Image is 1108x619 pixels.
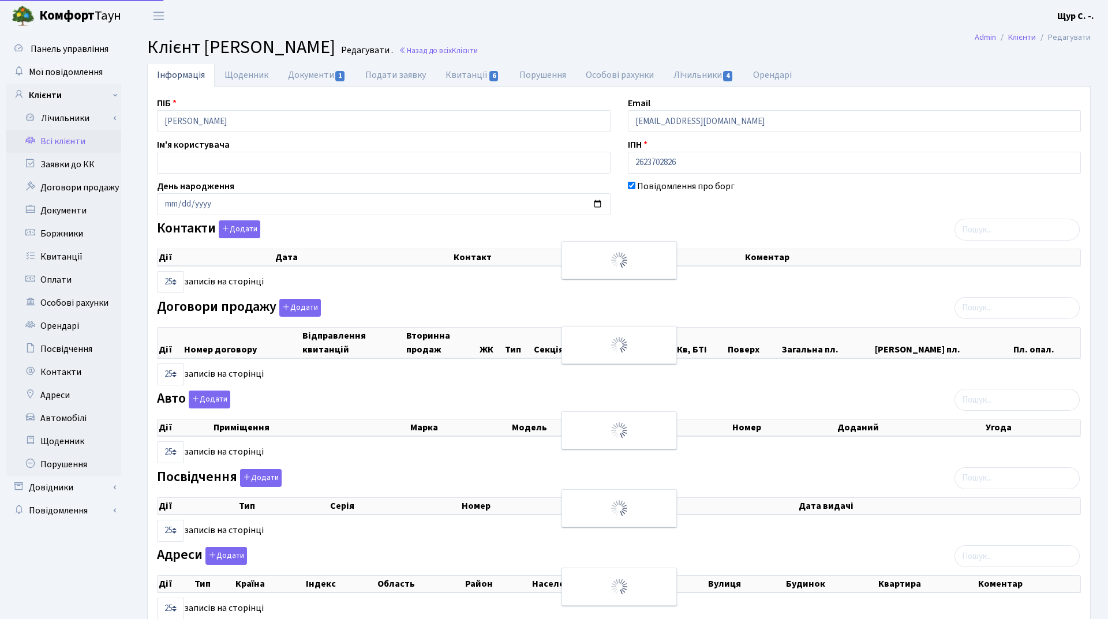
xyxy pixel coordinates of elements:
th: Секція [533,328,583,358]
span: Таун [39,6,121,26]
li: Редагувати [1036,31,1091,44]
th: Номер [461,498,615,514]
a: Додати [203,545,247,565]
th: Населений пункт [531,576,708,592]
a: Щур С. -. [1057,9,1094,23]
th: Коментар [744,249,1080,265]
a: Оплати [6,268,121,291]
b: Щур С. -. [1057,10,1094,22]
a: Admin [975,31,996,43]
label: записів на сторінці [157,441,264,463]
small: Редагувати . [339,45,393,56]
a: Клієнти [1008,31,1036,43]
th: Кв, БТІ [676,328,727,358]
label: записів на сторінці [157,271,264,293]
span: 6 [489,71,499,81]
a: Заявки до КК [6,153,121,176]
th: Дії [158,328,183,358]
img: Обробка... [610,499,628,517]
label: ПІБ [157,96,177,110]
th: Контакт [452,249,743,265]
th: Дії [158,576,193,592]
th: Видано [615,498,798,514]
a: Порушення [6,453,121,476]
input: Пошук... [954,219,1080,241]
th: Область [376,576,465,592]
th: Квартира [877,576,977,592]
label: записів на сторінці [157,520,264,542]
button: Посвідчення [240,469,282,487]
th: Колір [638,419,731,436]
label: Авто [157,391,230,408]
a: Інформація [147,63,215,87]
a: Договори продажу [6,176,121,199]
select: записів на сторінці [157,441,184,463]
th: Дії [158,249,274,265]
a: Квитанції [6,245,121,268]
b: Комфорт [39,6,95,25]
label: Ім'я користувача [157,138,230,152]
label: Договори продажу [157,299,321,317]
a: Додати [186,389,230,409]
span: 4 [723,71,732,81]
a: Додати [216,219,260,239]
a: Панель управління [6,37,121,61]
th: Дата [274,249,453,265]
a: Додати [237,467,282,487]
a: Порушення [510,63,576,87]
label: записів на сторінці [157,363,264,385]
th: Тип [238,498,329,514]
th: Дії [158,498,238,514]
label: Посвідчення [157,469,282,487]
a: Контакти [6,361,121,384]
input: Пошук... [954,389,1080,411]
input: Пошук... [954,467,1080,489]
th: Марка [409,419,511,436]
th: Модель [511,419,638,436]
th: Будинок [785,576,877,592]
th: Номер [731,419,837,436]
label: Email [628,96,650,110]
th: Номер договору [183,328,301,358]
th: Вторинна продаж [405,328,478,358]
a: Подати заявку [355,63,436,87]
a: Особові рахунки [6,291,121,314]
label: День народження [157,179,234,193]
th: Дії [158,419,212,436]
a: Довідники [6,476,121,499]
select: записів на сторінці [157,363,184,385]
a: Квитанції [436,63,509,87]
label: Повідомлення про борг [637,179,735,193]
select: записів на сторінці [157,271,184,293]
th: Поверх [727,328,780,358]
button: Контакти [219,220,260,238]
img: Обробка... [610,577,628,596]
a: Адреси [6,384,121,407]
th: Район [464,576,530,592]
img: logo.png [12,5,35,28]
a: Додати [276,297,321,317]
a: Лічильники [664,63,743,87]
th: Угода [985,419,1080,436]
button: Переключити навігацію [144,6,173,25]
span: 1 [335,71,345,81]
img: Обробка... [610,336,628,354]
th: Країна [234,576,305,592]
a: Назад до всіхКлієнти [399,45,478,56]
a: Автомобілі [6,407,121,430]
span: Панель управління [31,43,108,55]
th: Приміщення [212,419,409,436]
button: Адреси [205,547,247,565]
a: Документи [278,63,355,87]
a: Мої повідомлення [6,61,121,84]
button: Договори продажу [279,299,321,317]
a: Посвідчення [6,337,121,361]
a: Боржники [6,222,121,245]
img: Обробка... [610,251,628,269]
th: Відправлення квитанцій [301,328,405,358]
nav: breadcrumb [957,25,1108,50]
th: Індекс [305,576,376,592]
th: Дата видачі [798,498,1080,514]
a: Особові рахунки [576,63,664,87]
a: Щоденник [6,430,121,453]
